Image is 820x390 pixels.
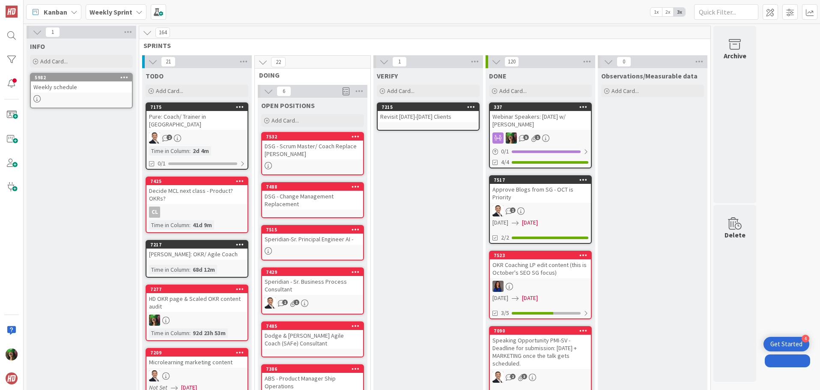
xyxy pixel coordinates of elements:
[262,133,363,159] div: 7532DSG - Scrum Master/ Coach Replace [PERSON_NAME]
[146,349,247,368] div: 7209Microlearning marketing content
[725,230,745,240] div: Delete
[499,87,527,95] span: Add Card...
[89,8,132,16] b: Weekly Sprint
[31,74,132,81] div: 5982
[377,72,398,80] span: VERIFY
[492,372,504,383] img: SL
[282,300,288,305] span: 1
[191,265,217,274] div: 68d 12m
[262,276,363,295] div: Speridian - Sr. Business Process Consultant
[150,178,247,184] div: 7425
[494,328,591,334] div: 7090
[490,111,591,130] div: Webinar Speakers: [DATE] w/ [PERSON_NAME]
[150,286,247,292] div: 7277
[146,285,247,293] div: 7277
[143,41,700,50] span: SPRINTS
[501,147,509,156] span: 0 / 1
[262,133,363,141] div: 7532
[146,103,247,130] div: 7175Pure: Coach/ Trainer in [GEOGRAPHIC_DATA]
[490,176,591,184] div: 7517
[494,252,591,258] div: 7523
[294,300,299,305] span: 1
[271,57,286,67] span: 22
[149,220,189,230] div: Time in Column
[611,87,639,95] span: Add Card...
[266,184,363,190] div: 7488
[694,4,758,20] input: Quick Filter...
[146,349,247,357] div: 7209
[523,135,529,140] span: 5
[262,330,363,349] div: Dodge & [PERSON_NAME] Agile Coach (SAFe) Consultant
[6,348,18,360] img: SL
[191,328,228,338] div: 92d 23h 53m
[490,327,591,335] div: 7090
[601,72,698,80] span: Observations/Measurable data
[149,370,160,381] img: SL
[763,337,809,351] div: Open Get Started checklist, remaining modules: 4
[156,87,183,95] span: Add Card...
[31,81,132,93] div: Weekly schedule
[724,51,746,61] div: Archive
[149,315,160,326] img: SL
[802,335,809,342] div: 4
[149,207,160,218] div: CL
[146,241,247,260] div: 7217[PERSON_NAME]: OKR/ Agile Coach
[490,132,591,144] div: SL
[150,104,247,110] div: 7175
[6,6,18,18] img: Visit kanbanzone.com
[617,57,631,67] span: 0
[510,207,516,213] span: 1
[522,218,538,227] span: [DATE]
[490,327,591,369] div: 7090Speaking Opportunity PMI-SV - Deadline for submission: [DATE] + MARKETING once the talk gets ...
[261,101,315,110] span: OPEN POSITIONS
[150,350,247,356] div: 7209
[492,294,508,303] span: [DATE]
[146,185,247,204] div: Decide MCL next class - Product? OKRs?
[149,146,189,156] div: Time in Column
[266,227,363,233] div: 7515
[35,75,132,81] div: 5982
[262,234,363,245] div: Speridian-Sr. Principal Engineer AI -
[522,294,538,303] span: [DATE]
[662,8,674,16] span: 2x
[30,42,45,51] span: INFO
[266,269,363,275] div: 7429
[146,177,247,204] div: 7425Decide MCL next class - Product? OKRs?
[266,134,363,140] div: 7532
[146,357,247,368] div: Microlearning marketing content
[146,285,247,312] div: 7277HD OKR page & Scaled OKR content audit
[189,220,191,230] span: :
[167,135,172,140] span: 2
[490,252,591,278] div: 7523OKR Coaching LP edit content (this is October's SEO SG focus)
[45,27,60,37] span: 1
[378,103,479,111] div: 7215
[535,135,540,140] span: 1
[189,146,191,156] span: :
[506,132,517,144] img: SL
[262,183,363,210] div: 7488DSG - Change Management Replacement
[146,315,247,326] div: SL
[265,297,276,309] img: SL
[674,8,685,16] span: 3x
[6,372,18,384] img: avatar
[149,328,189,338] div: Time in Column
[262,268,363,295] div: 7429Speridian - Sr. Business Process Consultant
[382,104,479,110] div: 7215
[189,265,191,274] span: :
[490,176,591,203] div: 7517Approve Blogs from SG - OCT is Priority
[378,111,479,122] div: Revisit [DATE]-[DATE] Clients
[149,265,189,274] div: Time in Column
[262,191,363,210] div: DSG - Change Management Replacement
[277,86,291,96] span: 6
[387,87,414,95] span: Add Card...
[490,103,591,130] div: 337Webinar Speakers: [DATE] w/ [PERSON_NAME]
[492,281,504,292] img: SL
[490,146,591,157] div: 0/1
[146,293,247,312] div: HD OKR page & Scaled OKR content audit
[494,104,591,110] div: 337
[161,57,176,67] span: 21
[146,177,247,185] div: 7425
[146,103,247,111] div: 7175
[146,241,247,249] div: 7217
[770,340,802,348] div: Get Started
